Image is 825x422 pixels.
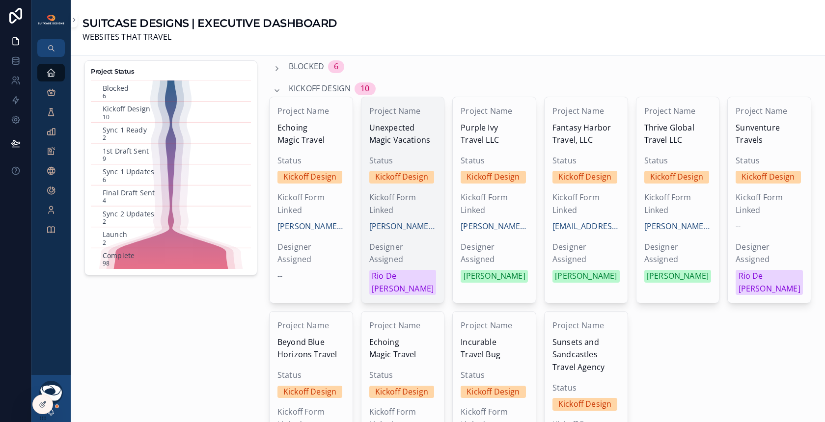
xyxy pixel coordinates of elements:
span: Fantasy Harbor Travel, LLC [552,122,620,147]
span: Blocked [289,60,324,73]
a: Project NameSunventure TravelsStatusKickoff DesignKickoff Form Linked--Designer AssignedRio De [P... [727,97,811,303]
span: Kickoff Form Linked [736,191,803,216]
span: Status [552,155,620,167]
text: Kickoff Design [103,105,150,114]
span: Designer Assigned [461,241,528,266]
span: Project Name [736,105,803,118]
span: Project Name [552,105,620,118]
div: Kickoff Design [558,398,611,411]
div: Kickoff Design [650,171,703,184]
text: Sync 1 Updates [103,167,154,177]
a: [EMAIL_ADDRESS][DOMAIN_NAME] [552,220,620,233]
span: Status [369,155,437,167]
span: Status [461,155,528,167]
div: 6 [334,60,338,73]
span: Designer Assigned [277,241,345,266]
span: -- [277,270,282,283]
span: Status [277,155,345,167]
text: 1st Draft Sent [103,146,149,156]
span: Project Name [461,319,528,332]
div: scrollable content [31,57,71,251]
text: 98 [103,260,110,268]
text: 6 [103,176,106,184]
span: Incurable Travel Bug [461,336,528,361]
span: Designer Assigned [369,241,437,266]
div: Kickoff Design [467,386,520,398]
span: -- [736,220,741,233]
span: Designer Assigned [644,241,712,266]
div: Kickoff Design [283,171,336,184]
span: Status [644,155,712,167]
span: Kickoff Form Linked [644,191,712,216]
a: Project NamePurple Ivy Travel LLCStatusKickoff DesignKickoff Form Linked[PERSON_NAME][EMAIL_ADDRE... [452,97,536,303]
a: Project NameUnexpected Magic VacationsStatusKickoff DesignKickoff Form Linked[PERSON_NAME][EMAIL_... [361,97,445,303]
text: 2 [103,217,106,226]
span: WEBSITES THAT TRAVEL [82,31,337,44]
text: 9 [103,155,106,163]
a: Project NameEchoing Magic TravelStatusKickoff DesignKickoff Form Linked[PERSON_NAME][EMAIL_ADDRES... [269,97,353,303]
span: Echoing Magic Travel [277,122,345,147]
span: Status [552,382,620,395]
img: App logo [37,14,65,25]
span: Kickoff Form Linked [461,191,528,216]
text: Launch [103,230,127,239]
div: [PERSON_NAME] [647,270,709,283]
a: [PERSON_NAME][EMAIL_ADDRESS][DOMAIN_NAME] [369,220,437,233]
span: Project Name [369,319,437,332]
div: 10 [360,82,369,95]
span: Designer Assigned [736,241,803,266]
span: Kickoff Form Linked [277,191,345,216]
span: Echoing Magic Travel [369,336,437,361]
span: Project Name [552,319,620,332]
span: Beyond Blue Horizons Travel [277,336,345,361]
text: Sync 1 Ready [103,125,147,134]
text: 2 [103,238,106,247]
text: 2 [103,134,106,142]
text: Complete [103,251,135,260]
span: Thrive Global Travel LLC [644,122,712,147]
span: Status [369,369,437,382]
h1: SUITCASE DESIGNS | EXECUTIVE DASHBOARD [82,16,337,31]
div: Rio De [PERSON_NAME] [739,270,800,295]
text: Final Draft Sent [103,188,155,197]
div: Kickoff Design [283,386,336,398]
span: Kickoff Form Linked [552,191,620,216]
text: 6 [103,92,106,100]
a: [PERSON_NAME][EMAIL_ADDRESS][DOMAIN_NAME] [644,220,712,233]
text: Sync 2 Updates [103,209,154,218]
div: [PERSON_NAME] [555,270,617,283]
a: Project NameThrive Global Travel LLCStatusKickoff DesignKickoff Form Linked[PERSON_NAME][EMAIL_AD... [636,97,720,303]
span: Project Name [461,105,528,118]
div: [PERSON_NAME] [464,270,525,283]
div: Rio De [PERSON_NAME] [372,270,434,295]
span: Project Name [369,105,437,118]
a: Project NameFantasy Harbor Travel, LLCStatusKickoff DesignKickoff Form Linked[EMAIL_ADDRESS][DOMA... [544,97,628,303]
span: Unexpected Magic Vacations [369,122,437,147]
span: Sunventure Travels [736,122,803,147]
span: Sunsets and Sandcastles Travel Agency [552,336,620,374]
span: Purple Ivy Travel LLC [461,122,528,147]
span: Kickoff Form Linked [369,191,437,216]
a: [PERSON_NAME][EMAIL_ADDRESS][PERSON_NAME][DOMAIN_NAME] [461,220,528,233]
text: 4 [103,197,106,205]
text: Blocked [103,83,129,93]
a: [PERSON_NAME][EMAIL_ADDRESS][DOMAIN_NAME] [277,220,345,233]
div: Kickoff Design [467,171,520,184]
span: Project Name [277,319,345,332]
span: Status [461,369,528,382]
div: Kickoff Design [375,171,428,184]
div: Kickoff Design [742,171,795,184]
text: 10 [103,113,110,121]
div: Kickoff Design [375,386,428,398]
span: Kickoff Design [289,82,351,95]
span: Status [736,155,803,167]
h3: Project Status [91,67,251,77]
span: Designer Assigned [552,241,620,266]
span: Project Name [277,105,345,118]
span: Status [277,369,345,382]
